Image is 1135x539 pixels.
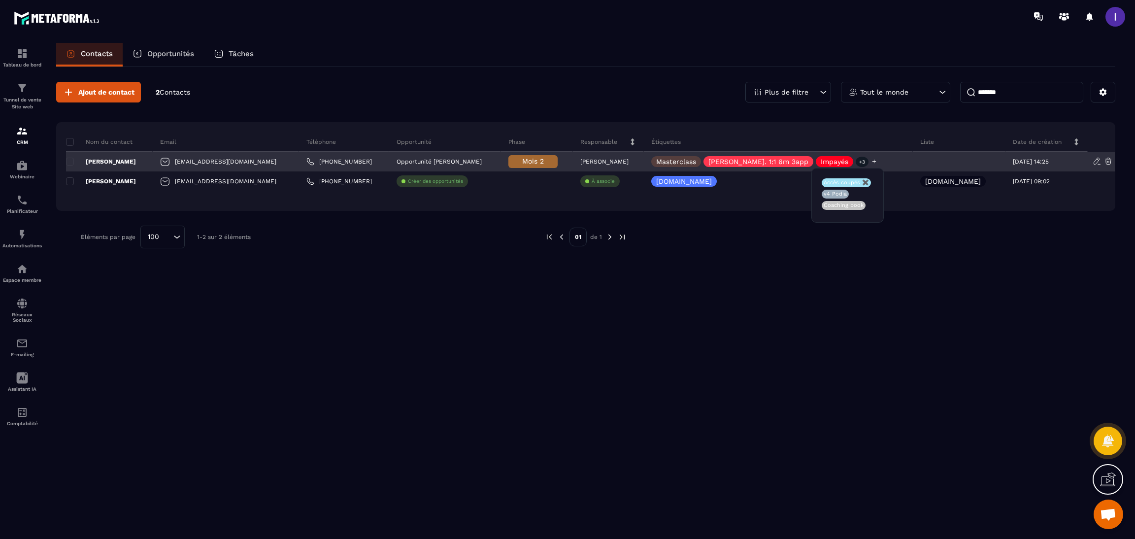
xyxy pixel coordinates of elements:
[2,97,42,110] p: Tunnel de vente Site web
[123,43,204,67] a: Opportunités
[2,221,42,256] a: automationsautomationsAutomatisations
[2,152,42,187] a: automationsautomationsWebinaire
[2,174,42,179] p: Webinaire
[56,43,123,67] a: Contacts
[397,158,482,165] p: Opportunité [PERSON_NAME]
[16,229,28,240] img: automations
[2,330,42,365] a: emailemailE-mailing
[2,75,42,118] a: formationformationTunnel de vente Site web
[16,298,28,309] img: social-network
[229,49,254,58] p: Tâches
[163,232,171,242] input: Search for option
[1013,178,1050,185] p: [DATE] 09:02
[592,178,615,185] p: À associe
[651,138,681,146] p: Étiquettes
[765,89,808,96] p: Plus de filtre
[81,49,113,58] p: Contacts
[160,138,176,146] p: Email
[197,234,251,240] p: 1-2 sur 2 éléments
[16,82,28,94] img: formation
[2,139,42,145] p: CRM
[306,158,372,166] a: [PHONE_NUMBER]
[16,125,28,137] img: formation
[78,87,134,97] span: Ajout de contact
[2,40,42,75] a: formationformationTableau de bord
[2,118,42,152] a: formationformationCRM
[656,178,712,185] p: [DOMAIN_NAME]
[2,243,42,248] p: Automatisations
[618,233,627,241] img: next
[160,88,190,96] span: Contacts
[144,232,163,242] span: 100
[1013,138,1062,146] p: Date de création
[14,9,102,27] img: logo
[522,157,544,165] span: Mois 2
[56,82,141,102] button: Ajout de contact
[16,194,28,206] img: scheduler
[925,178,981,185] p: [DOMAIN_NAME]
[16,48,28,60] img: formation
[397,138,432,146] p: Opportunité
[545,233,554,241] img: prev
[2,256,42,290] a: automationsautomationsEspace membre
[656,158,696,165] p: Masterclass
[856,157,868,167] p: +3
[140,226,185,248] div: Search for option
[2,208,42,214] p: Planificateur
[16,263,28,275] img: automations
[580,138,617,146] p: Responsable
[2,62,42,67] p: Tableau de bord
[2,290,42,330] a: social-networksocial-networkRéseaux Sociaux
[1094,500,1123,529] div: Ouvrir le chat
[920,138,934,146] p: Liste
[2,386,42,392] p: Assistant IA
[2,187,42,221] a: schedulerschedulerPlanificateur
[156,88,190,97] p: 2
[590,233,602,241] p: de 1
[2,312,42,323] p: Réseaux Sociaux
[508,138,525,146] p: Phase
[204,43,264,67] a: Tâches
[2,277,42,283] p: Espace membre
[708,158,808,165] p: [PERSON_NAME]. 1:1 6m 3app
[824,191,847,198] p: v4 Podia
[16,160,28,171] img: automations
[147,49,194,58] p: Opportunités
[2,365,42,399] a: Assistant IA
[81,234,135,240] p: Éléments par page
[860,89,908,96] p: Tout le monde
[569,228,587,246] p: 01
[2,421,42,426] p: Comptabilité
[16,406,28,418] img: accountant
[16,337,28,349] img: email
[2,399,42,434] a: accountantaccountantComptabilité
[605,233,614,241] img: next
[2,352,42,357] p: E-mailing
[824,202,864,209] p: Coaching book
[66,177,136,185] p: [PERSON_NAME]
[821,158,848,165] p: Impayés
[580,158,629,165] p: [PERSON_NAME]
[824,179,869,186] p: Accès coupés ✖️
[66,138,133,146] p: Nom du contact
[306,177,372,185] a: [PHONE_NUMBER]
[306,138,336,146] p: Téléphone
[408,178,463,185] p: Créer des opportunités
[557,233,566,241] img: prev
[1013,158,1049,165] p: [DATE] 14:25
[66,158,136,166] p: [PERSON_NAME]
